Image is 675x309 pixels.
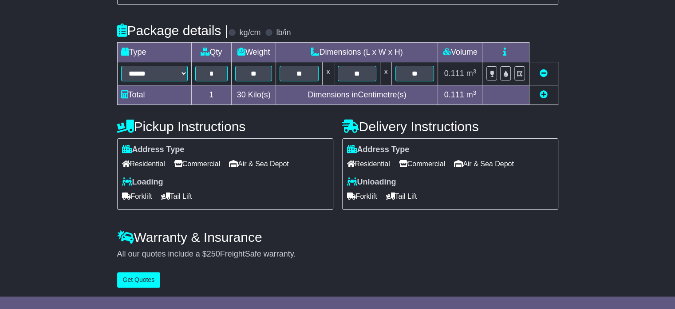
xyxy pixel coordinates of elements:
td: Dimensions (L x W x H) [276,43,438,62]
label: Address Type [122,145,185,155]
span: Residential [122,157,165,171]
a: Add new item [540,90,548,99]
sup: 3 [473,68,477,75]
a: Remove this item [540,69,548,78]
td: Type [117,43,191,62]
label: Unloading [347,177,396,187]
h4: Pickup Instructions [117,119,333,134]
span: 250 [207,249,220,258]
span: Forklift [122,189,152,203]
label: Address Type [347,145,410,155]
span: 0.111 [444,90,464,99]
span: Forklift [347,189,377,203]
span: Tail Lift [386,189,417,203]
button: Get Quotes [117,272,161,288]
td: x [380,62,392,85]
td: Kilo(s) [231,85,276,105]
h4: Package details | [117,23,229,38]
label: kg/cm [239,28,261,38]
td: Weight [231,43,276,62]
span: Air & Sea Depot [229,157,289,171]
td: Volume [438,43,482,62]
td: Dimensions in Centimetre(s) [276,85,438,105]
label: Loading [122,177,163,187]
span: m [466,90,477,99]
h4: Warranty & Insurance [117,230,558,245]
td: Qty [191,43,231,62]
span: 0.111 [444,69,464,78]
sup: 3 [473,89,477,96]
h4: Delivery Instructions [342,119,558,134]
td: Total [117,85,191,105]
span: Commercial [174,157,220,171]
td: x [322,62,334,85]
label: lb/in [276,28,291,38]
div: All our quotes include a $ FreightSafe warranty. [117,249,558,259]
td: 1 [191,85,231,105]
span: Residential [347,157,390,171]
span: m [466,69,477,78]
span: Commercial [399,157,445,171]
span: Tail Lift [161,189,192,203]
span: Air & Sea Depot [454,157,514,171]
span: 30 [237,90,246,99]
